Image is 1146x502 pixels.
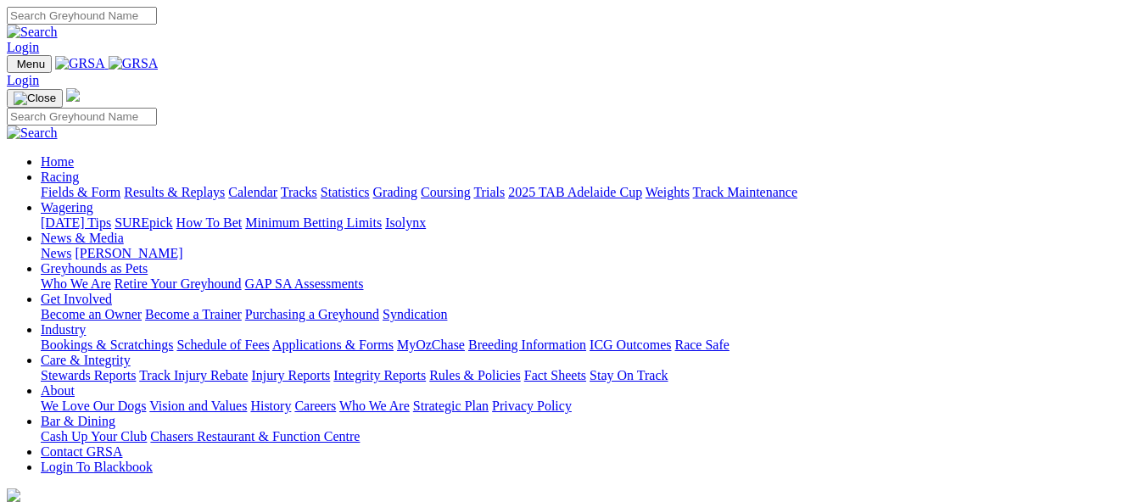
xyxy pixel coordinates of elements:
[373,185,417,199] a: Grading
[41,337,173,352] a: Bookings & Scratchings
[115,276,242,291] a: Retire Your Greyhound
[41,276,111,291] a: Who We Are
[41,170,79,184] a: Racing
[294,399,336,413] a: Careers
[7,73,39,87] a: Login
[7,25,58,40] img: Search
[245,215,382,230] a: Minimum Betting Limits
[41,429,1139,444] div: Bar & Dining
[41,307,142,321] a: Become an Owner
[250,399,291,413] a: History
[41,337,1139,353] div: Industry
[7,89,63,108] button: Toggle navigation
[17,58,45,70] span: Menu
[41,231,124,245] a: News & Media
[41,261,148,276] a: Greyhounds as Pets
[41,185,120,199] a: Fields & Form
[14,92,56,105] img: Close
[385,215,426,230] a: Isolynx
[41,368,136,382] a: Stewards Reports
[7,126,58,141] img: Search
[109,56,159,71] img: GRSA
[321,185,370,199] a: Statistics
[55,56,105,71] img: GRSA
[693,185,797,199] a: Track Maintenance
[281,185,317,199] a: Tracks
[41,307,1139,322] div: Get Involved
[7,7,157,25] input: Search
[41,429,147,443] a: Cash Up Your Club
[139,368,248,382] a: Track Injury Rebate
[397,337,465,352] a: MyOzChase
[41,276,1139,292] div: Greyhounds as Pets
[7,40,39,54] a: Login
[145,307,242,321] a: Become a Trainer
[524,368,586,382] a: Fact Sheets
[149,399,247,413] a: Vision and Values
[339,399,410,413] a: Who We Are
[75,246,182,260] a: [PERSON_NAME]
[41,399,146,413] a: We Love Our Dogs
[41,215,111,230] a: [DATE] Tips
[41,246,1139,261] div: News & Media
[413,399,489,413] a: Strategic Plan
[383,307,447,321] a: Syndication
[41,200,93,215] a: Wagering
[124,185,225,199] a: Results & Replays
[473,185,505,199] a: Trials
[333,368,426,382] a: Integrity Reports
[429,368,521,382] a: Rules & Policies
[176,337,269,352] a: Schedule of Fees
[115,215,172,230] a: SUREpick
[590,337,671,352] a: ICG Outcomes
[66,88,80,102] img: logo-grsa-white.png
[272,337,394,352] a: Applications & Forms
[41,368,1139,383] div: Care & Integrity
[41,399,1139,414] div: About
[176,215,243,230] a: How To Bet
[41,322,86,337] a: Industry
[41,383,75,398] a: About
[41,353,131,367] a: Care & Integrity
[245,307,379,321] a: Purchasing a Greyhound
[41,292,112,306] a: Get Involved
[674,337,729,352] a: Race Safe
[41,185,1139,200] div: Racing
[150,429,360,443] a: Chasers Restaurant & Function Centre
[228,185,277,199] a: Calendar
[41,460,153,474] a: Login To Blackbook
[492,399,572,413] a: Privacy Policy
[41,246,71,260] a: News
[7,488,20,502] img: logo-grsa-white.png
[251,368,330,382] a: Injury Reports
[41,215,1139,231] div: Wagering
[508,185,642,199] a: 2025 TAB Adelaide Cup
[245,276,364,291] a: GAP SA Assessments
[41,414,115,428] a: Bar & Dining
[468,337,586,352] a: Breeding Information
[41,444,122,459] a: Contact GRSA
[590,368,668,382] a: Stay On Track
[41,154,74,169] a: Home
[7,55,52,73] button: Toggle navigation
[421,185,471,199] a: Coursing
[646,185,690,199] a: Weights
[7,108,157,126] input: Search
